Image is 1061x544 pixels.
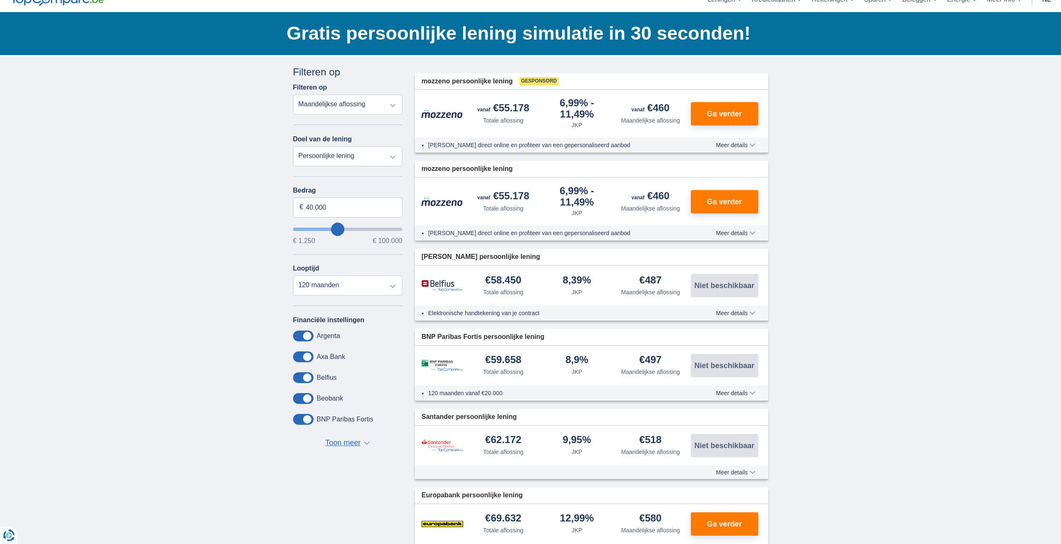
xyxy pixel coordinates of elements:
[421,439,463,452] img: product.pl.alt Santander
[317,332,340,340] label: Argenta
[428,389,685,397] li: 120 maanden vanaf €20.000
[483,204,524,213] div: Totale aflossing
[477,103,529,115] div: €55.178
[421,360,463,372] img: product.pl.alt BNP Paribas Fortis
[632,191,670,203] div: €460
[428,309,685,317] li: Elektronische handtekening van je contract
[560,513,594,524] div: 12,99%
[421,491,523,500] span: Europabank persoonlijke lening
[572,526,582,534] div: JKP
[421,252,540,262] span: [PERSON_NAME] persoonlijke lening
[293,65,403,79] div: Filteren op
[421,514,463,534] img: product.pl.alt Europabank
[707,110,742,118] span: Ga verder
[691,434,758,457] button: Niet beschikbaar
[421,109,463,118] img: product.pl.alt Mozzeno
[477,191,529,203] div: €55.178
[421,197,463,206] img: product.pl.alt Mozzeno
[300,203,304,212] span: €
[293,84,327,91] label: Filteren op
[572,288,582,296] div: JKP
[317,416,374,423] label: BNP Paribas Fortis
[691,102,758,125] button: Ga verder
[364,441,370,445] span: ▼
[632,103,670,115] div: €460
[691,512,758,536] button: Ga verder
[485,355,522,366] div: €59.658
[317,353,345,361] label: Axa Bank
[421,412,517,422] span: Santander persoonlijke lening
[287,20,768,46] h1: Gratis persoonlijke lening simulatie in 30 seconden!
[317,374,337,381] label: Belfius
[317,395,343,402] label: Beobank
[421,332,544,342] span: BNP Paribas Fortis persoonlijke lening
[483,368,524,376] div: Totale aflossing
[563,435,591,446] div: 9,95%
[710,390,761,396] button: Meer details
[640,355,662,366] div: €497
[621,204,680,213] div: Maandelijkse aflossing
[323,437,372,449] button: Toon meer ▼
[544,98,611,119] div: 6,99%
[483,116,524,125] div: Totale aflossing
[293,265,319,272] label: Looptijd
[428,141,685,149] li: [PERSON_NAME] direct online en profiteer van een gepersonaliseerd aanbod
[621,526,680,534] div: Maandelijkse aflossing
[716,469,755,475] span: Meer details
[640,435,662,446] div: €518
[421,77,513,86] span: mozzeno persoonlijke lening
[640,513,662,524] div: €580
[694,362,754,369] span: Niet beschikbaar
[483,526,524,534] div: Totale aflossing
[572,209,582,217] div: JKP
[710,469,761,476] button: Meer details
[485,435,522,446] div: €62.172
[710,142,761,148] button: Meer details
[716,142,755,148] span: Meer details
[421,164,513,174] span: mozzeno persoonlijke lening
[716,310,755,316] span: Meer details
[572,448,582,456] div: JKP
[621,368,680,376] div: Maandelijkse aflossing
[694,442,754,449] span: Niet beschikbaar
[565,355,588,366] div: 8,9%
[421,280,463,292] img: product.pl.alt Belfius
[325,438,361,449] span: Toon meer
[293,316,365,324] label: Financiële instellingen
[707,520,742,528] span: Ga verder
[710,310,761,316] button: Meer details
[293,135,352,143] label: Doel van de lening
[293,187,403,194] label: Bedrag
[428,229,685,237] li: [PERSON_NAME] direct online en profiteer van een gepersonaliseerd aanbod
[572,368,582,376] div: JKP
[483,288,524,296] div: Totale aflossing
[485,275,522,286] div: €58.450
[544,186,611,207] div: 6,99%
[691,190,758,213] button: Ga verder
[293,228,403,231] input: wantToBorrow
[694,282,754,289] span: Niet beschikbaar
[485,513,522,524] div: €69.632
[483,448,524,456] div: Totale aflossing
[519,77,559,85] span: Gesponsord
[621,116,680,125] div: Maandelijkse aflossing
[621,288,680,296] div: Maandelijkse aflossing
[373,238,402,244] span: € 100.000
[710,230,761,236] button: Meer details
[707,198,742,206] span: Ga verder
[563,275,591,286] div: 8,39%
[716,390,755,396] span: Meer details
[716,230,755,236] span: Meer details
[293,238,315,244] span: € 1.250
[621,448,680,456] div: Maandelijkse aflossing
[572,121,582,129] div: JKP
[640,275,662,286] div: €487
[691,274,758,297] button: Niet beschikbaar
[691,354,758,377] button: Niet beschikbaar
